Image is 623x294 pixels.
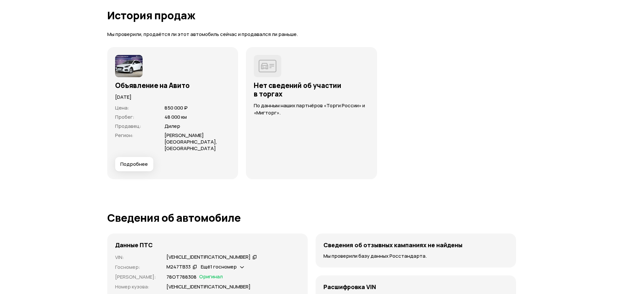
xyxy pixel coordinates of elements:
span: Ещё 1 госномер [201,263,237,270]
span: Продавец : [115,123,141,130]
h3: Нет сведений об участии в торгах [254,81,369,98]
span: Пробег : [115,113,134,120]
span: Оригинал [199,273,223,281]
h3: Объявление на Авито [115,81,231,90]
p: По данным наших партнёров «Торги России» и «Мигторг». [254,102,369,116]
h1: Сведения об автомобиле [107,212,516,224]
h4: Данные ПТС [115,241,153,249]
p: Номер кузова : [115,283,159,290]
span: [PERSON_NAME][GEOGRAPHIC_DATA], [GEOGRAPHIC_DATA] [164,132,217,152]
p: Госномер : [115,264,159,271]
p: [VEHICLE_IDENTIFICATION_NUMBER] [166,283,251,290]
span: Цена : [115,104,129,111]
div: [VEHICLE_IDENTIFICATION_NUMBER] [166,254,251,261]
h1: История продаж [107,9,516,21]
p: [PERSON_NAME] : [115,273,159,281]
p: 78ОТ788308 [166,273,197,281]
span: Регион : [115,132,133,139]
h4: Сведения об отзывных кампаниях не найдены [323,241,462,249]
span: Подробнее [120,161,148,167]
p: Мы проверили, продаётся ли этот автомобиль сейчас и продавался ли раньше. [107,31,516,38]
h4: Расшифровка VIN [323,283,376,290]
span: 850 000 ₽ [164,104,188,111]
p: [DATE] [115,94,231,101]
div: М247ТВ33 [166,264,191,270]
button: Подробнее [115,157,153,171]
p: Мы проверили базу данных Росстандарта. [323,252,508,260]
span: Дилер [164,123,180,130]
span: 48 000 км [164,113,187,120]
p: VIN : [115,254,159,261]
